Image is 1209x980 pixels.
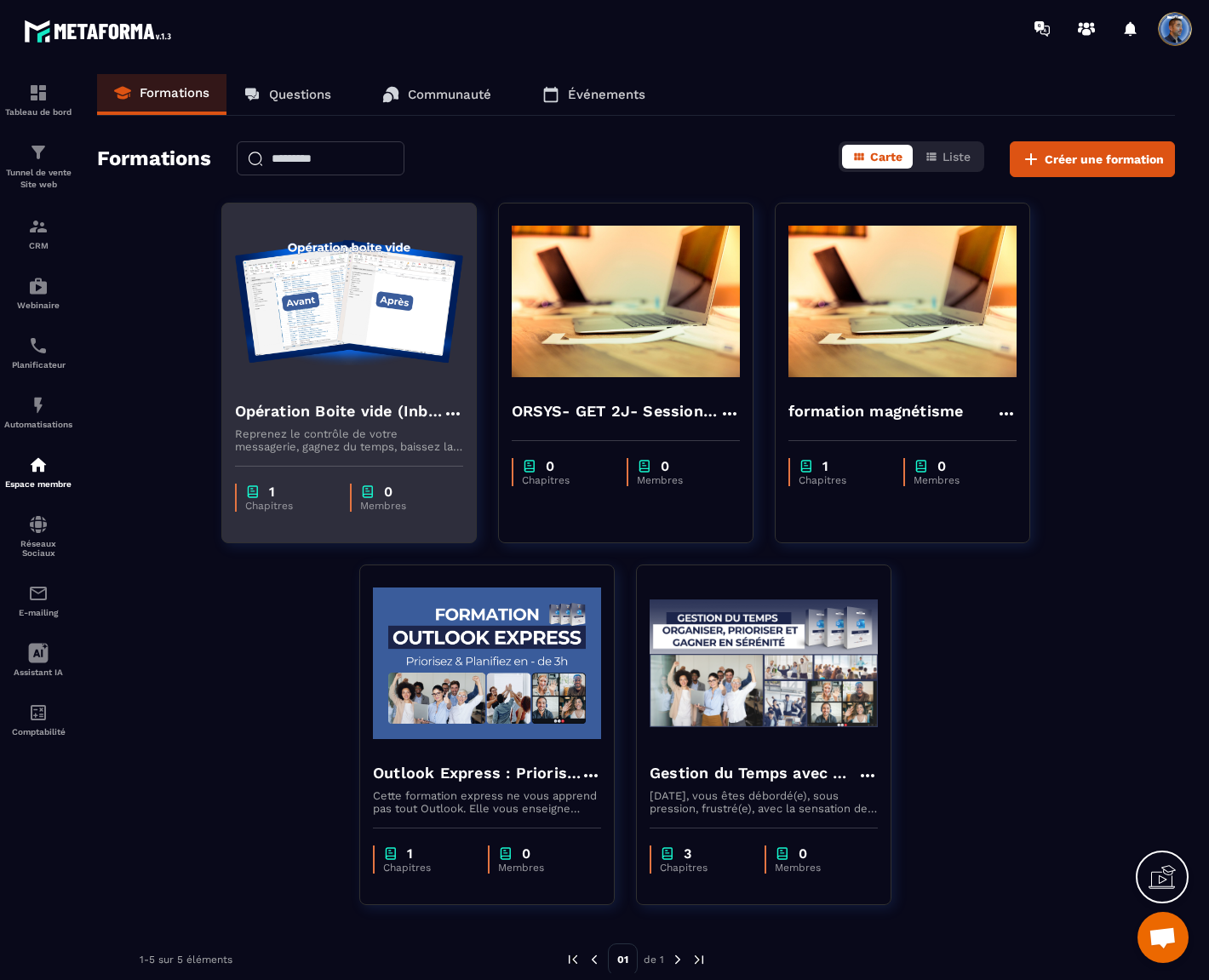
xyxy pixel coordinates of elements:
img: formation [28,83,49,103]
img: chapter [498,845,513,862]
p: Assistant IA [4,668,72,677]
img: scheduler [28,335,49,356]
a: formation-backgroundOutlook Express : Priorisez & Planifiez en 3hCette formation express ne vous ... [359,565,636,926]
button: Créer une formation [1010,141,1175,177]
p: Formations [140,85,209,100]
span: Liste [943,150,971,163]
h2: Formations [97,141,211,177]
a: formation-backgroundformation magnétismechapter1Chapitreschapter0Membres [775,203,1051,565]
button: Liste [914,145,981,169]
img: formation-background [650,578,878,748]
p: Chapitres [660,862,748,874]
p: Tableau de bord [4,107,72,117]
h4: Gestion du Temps avec Outlook : Organiser, Prioriser et [PERSON_NAME] en Sérénité [650,761,857,785]
img: chapter [775,845,790,862]
a: automationsautomationsEspace membre [4,442,72,501]
p: 0 [937,458,946,474]
a: automationsautomationsWebinaire [4,263,72,323]
p: Chapitres [245,500,333,512]
h4: Opération Boite vide (Inbox Zero) [235,399,443,423]
a: emailemailE-mailing [4,570,72,630]
img: chapter [637,458,652,474]
p: Membres [914,474,1000,486]
img: chapter [522,458,537,474]
img: chapter [383,845,398,862]
h4: Outlook Express : Priorisez & Planifiez en 3h [373,761,581,785]
img: chapter [360,484,375,500]
a: formationformationTableau de bord [4,70,72,129]
img: formation [28,142,49,163]
a: social-networksocial-networkRéseaux Sociaux [4,501,72,570]
p: 1-5 sur 5 éléments [140,954,232,966]
p: Événements [568,87,645,102]
p: Chapitres [799,474,886,486]
p: [DATE], vous êtes débordé(e), sous pression, frustré(e), avec la sensation de courir après le tem... [650,789,878,815]
a: Communauté [365,74,508,115]
p: 01 [608,943,638,976]
p: Comptabilité [4,727,72,736]
img: chapter [914,458,929,474]
a: formationformationCRM [4,203,72,263]
p: 0 [661,458,669,474]
p: Réseaux Sociaux [4,539,72,558]
p: Chapitres [522,474,610,486]
p: Webinaire [4,301,72,310]
img: formation [28,216,49,237]
p: 0 [799,845,807,862]
a: Formations [97,74,226,115]
img: formation-background [373,578,601,748]
img: email [28,583,49,604]
p: CRM [4,241,72,250]
img: logo [24,15,177,47]
p: Questions [269,87,331,102]
p: Chapitres [383,862,471,874]
p: de 1 [644,953,664,966]
img: automations [28,395,49,415]
p: Automatisations [4,420,72,429]
p: 1 [269,484,275,500]
p: 1 [407,845,413,862]
a: automationsautomationsAutomatisations [4,382,72,442]
a: Événements [525,74,662,115]
img: social-network [28,514,49,535]
a: formation-backgroundORSYS- GET 2J- Session du xxxchapter0Chapitreschapter0Membres [498,203,775,565]
img: formation-background [235,216,463,387]
a: formation-backgroundGestion du Temps avec Outlook : Organiser, Prioriser et [PERSON_NAME] en Séré... [636,565,913,926]
p: 0 [546,458,554,474]
a: accountantaccountantComptabilité [4,690,72,749]
img: chapter [799,458,814,474]
p: Espace membre [4,479,72,489]
a: Assistant IA [4,630,72,690]
p: Cette formation express ne vous apprend pas tout Outlook. Elle vous enseigne uniquement les meill... [373,789,601,815]
img: formation-background [788,216,1017,387]
p: 0 [384,484,392,500]
span: Carte [870,150,902,163]
img: automations [28,455,49,475]
p: Membres [360,500,446,512]
img: formation-background [512,216,740,387]
p: 1 [822,458,828,474]
img: accountant [28,702,49,723]
button: Carte [842,145,913,169]
a: formation-backgroundOpération Boite vide (Inbox Zero)Reprenez le contrôle de votre messagerie, ga... [221,203,498,565]
a: Questions [226,74,348,115]
img: chapter [660,845,675,862]
img: chapter [245,484,261,500]
img: automations [28,276,49,296]
a: formationformationTunnel de vente Site web [4,129,72,203]
p: Membres [498,862,584,874]
img: next [691,952,707,967]
span: Créer une formation [1045,151,1164,168]
h4: ORSYS- GET 2J- Session du xxx [512,399,719,423]
p: Tunnel de vente Site web [4,167,72,191]
p: 3 [684,845,691,862]
div: Ouvrir le chat [1137,912,1189,963]
p: 0 [522,845,530,862]
p: Planificateur [4,360,72,370]
h4: formation magnétisme [788,399,964,423]
img: prev [587,952,602,967]
p: Reprenez le contrôle de votre messagerie, gagnez du temps, baissez la charge mentale. Moins d’int... [235,427,463,453]
p: Membres [637,474,723,486]
img: prev [565,952,581,967]
p: Membres [775,862,861,874]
